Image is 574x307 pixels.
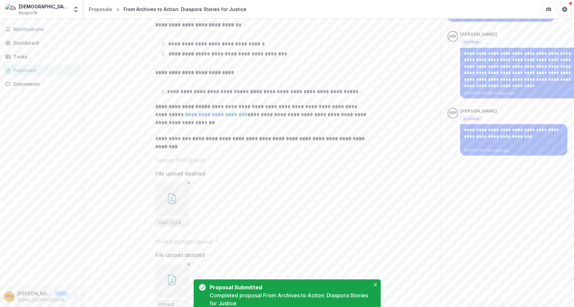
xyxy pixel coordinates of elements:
[17,297,68,303] p: [EMAIL_ADDRESS][DOMAIN_NAME]
[558,3,571,16] button: Get Help
[449,34,456,39] div: Monica Montgomery
[185,260,193,268] button: Remove File
[155,183,189,227] div: Remove File990 2024 DDSC.pdf
[464,148,563,153] p: [DATE] 4:59 PM • a day ago
[155,251,205,259] p: File upload disabled
[19,3,68,10] div: [DEMOGRAPHIC_DATA] Story Center
[3,65,80,76] a: Proposals
[19,10,37,16] span: Nonprofit
[460,108,497,114] p: [PERSON_NAME]
[13,53,75,60] div: Tasks
[89,6,112,13] div: Proposals
[185,179,193,187] button: Remove File
[71,3,80,16] button: Open entity switcher
[13,27,78,32] span: Notifications
[155,156,205,164] p: Current 990 Upload
[542,3,555,16] button: Partners
[371,281,379,289] button: Close
[5,4,16,15] img: DiosporaDNA Story Center
[13,39,75,46] div: Dashboard
[463,40,479,44] span: Grantee
[155,170,205,178] p: File upload disabled
[3,24,80,35] button: Notifications
[210,283,367,291] div: Proposal Submitted
[71,293,79,301] button: More
[86,4,249,14] nav: breadcrumb
[449,111,456,115] div: Monica Montgomery
[13,80,75,87] div: Documents
[124,6,246,13] div: From Archives to Action: Diaspora Stories for Justice
[3,51,80,62] a: Tasks
[17,290,52,297] p: [PERSON_NAME]
[13,67,75,74] div: Proposals
[55,291,68,297] p: User
[3,78,80,89] a: Documents
[86,4,115,14] a: Proposals
[3,37,80,48] a: Dashboard
[463,116,479,121] span: Grantee
[460,31,497,38] p: [PERSON_NAME]
[158,220,186,226] span: 990 2024 DDSC.pdf
[6,294,13,299] div: Monica Montgomery
[155,238,212,246] p: Project Budget Upload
